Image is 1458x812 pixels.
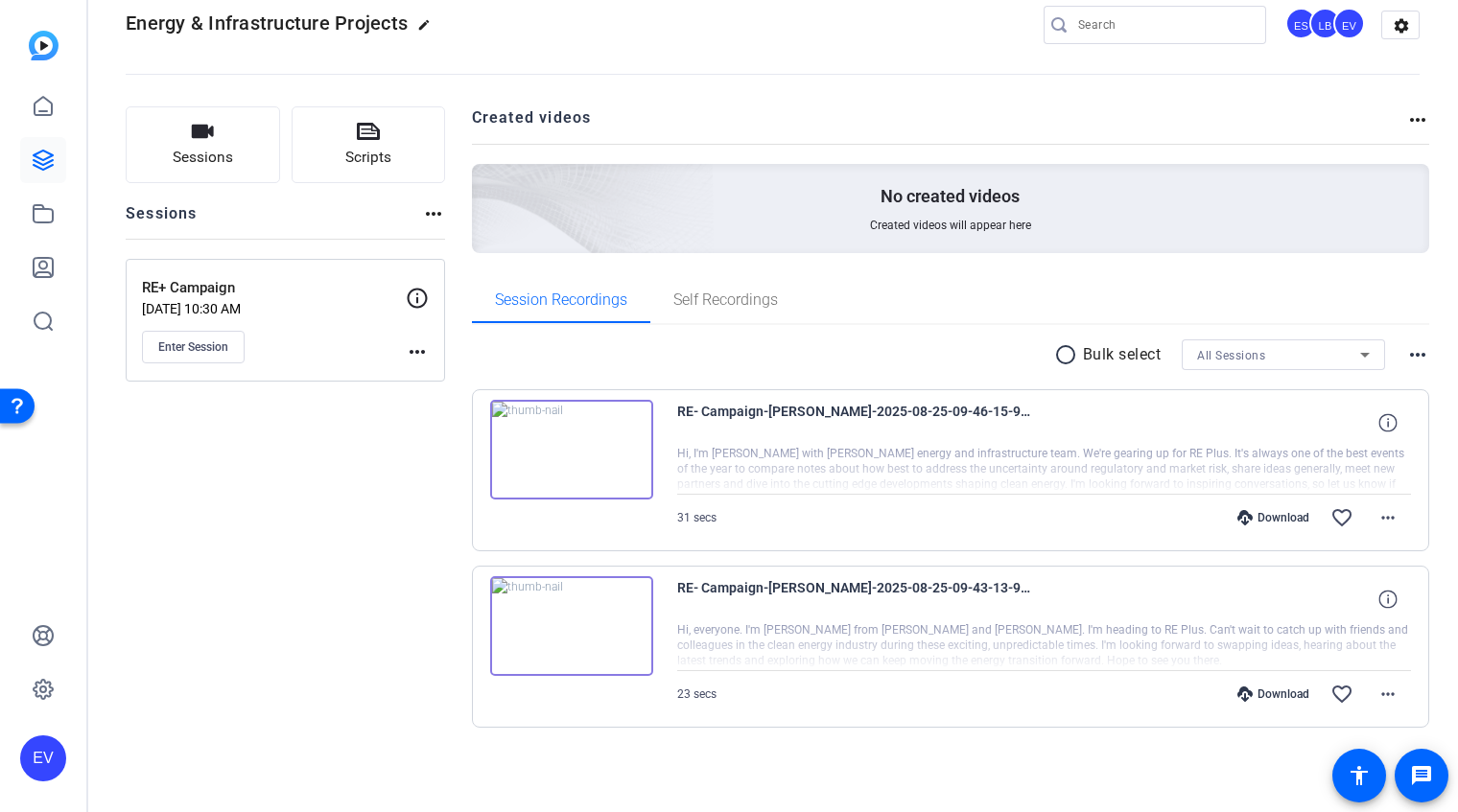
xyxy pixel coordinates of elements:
ngx-avatar: Lauren Bavaro [1309,8,1343,41]
span: Enter Session [158,339,228,355]
span: 23 secs [677,687,717,701]
h2: Sessions [126,202,198,239]
mat-icon: edit [417,18,440,41]
span: RE- Campaign-[PERSON_NAME]-2025-08-25-09-43-13-994-1 [677,576,1032,622]
span: Self Recordings [673,292,778,308]
span: All Sessions [1197,349,1265,362]
div: EV [20,735,66,781]
mat-icon: favorite_border [1330,683,1353,706]
mat-icon: more_horiz [422,202,445,225]
span: Session Recordings [495,292,627,308]
mat-icon: accessibility [1348,764,1371,787]
ngx-avatar: Erin Silkowski [1285,8,1319,41]
input: Search [1078,13,1251,36]
button: Enter Session [142,331,245,363]
h2: Created videos [472,106,1407,144]
div: Download [1228,686,1319,702]
div: LB [1309,8,1341,39]
mat-icon: more_horiz [1376,506,1399,529]
ngx-avatar: Eric Veazie [1333,8,1367,41]
mat-icon: favorite_border [1330,506,1353,529]
div: EV [1333,8,1365,39]
p: No created videos [881,185,1020,208]
mat-icon: more_horiz [1406,343,1429,366]
span: 31 secs [677,511,717,524]
img: thumb-nail [490,576,653,676]
img: thumb-nail [490,400,653,499]
mat-icon: more_horiz [1406,108,1429,131]
span: Created videos will appear here [870,218,1031,233]
mat-icon: settings [1382,12,1421,40]
mat-icon: more_horiz [1376,683,1399,706]
span: Scripts [345,147,391,169]
p: [DATE] 10:30 AM [142,301,406,316]
span: RE- Campaign-[PERSON_NAME]-2025-08-25-09-46-15-985-1 [677,400,1032,446]
p: Bulk select [1083,343,1162,366]
div: Download [1228,510,1319,525]
span: Sessions [173,147,233,169]
span: Energy & Infrastructure Projects [126,12,408,35]
mat-icon: radio_button_unchecked [1054,343,1083,366]
button: Scripts [292,106,446,183]
div: ES [1285,8,1317,39]
mat-icon: message [1410,764,1433,787]
button: Sessions [126,106,280,183]
mat-icon: more_horiz [406,340,429,363]
img: blue-gradient.svg [29,31,59,60]
p: RE+ Campaign [142,277,406,299]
